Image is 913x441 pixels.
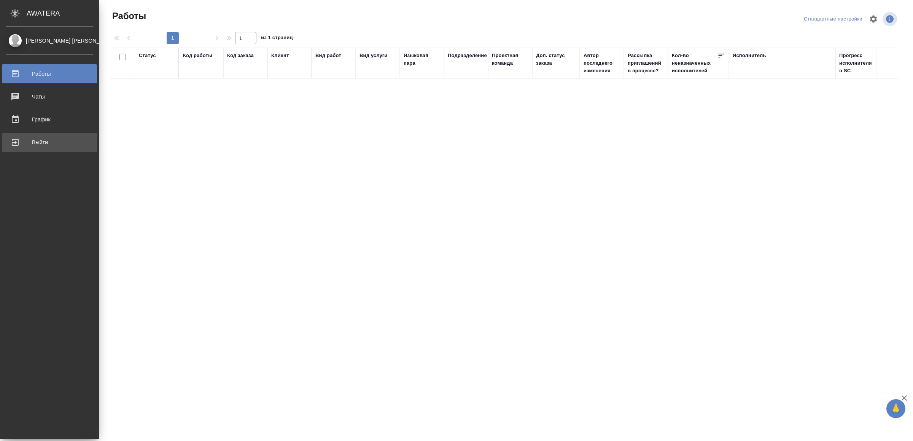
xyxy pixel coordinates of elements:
[359,52,388,59] div: Вид услуги
[6,91,93,102] div: Чаты
[183,52,212,59] div: Код работы
[492,52,528,67] div: Проектная команда
[6,114,93,125] div: График
[271,52,289,59] div: Клиент
[404,52,440,67] div: Языковая пара
[864,10,883,28] span: Настроить таблицу
[6,137,93,148] div: Выйти
[883,12,899,26] span: Посмотреть информацию
[536,52,576,67] div: Доп. статус заказа
[2,87,97,106] a: Чаты
[802,13,864,25] div: split button
[6,37,93,45] div: [PERSON_NAME] [PERSON_NAME]
[889,401,902,417] span: 🙏
[261,33,293,44] span: из 1 страниц
[628,52,664,75] div: Рассылка приглашений в процессе?
[672,52,717,75] div: Кол-во неназначенных исполнителей
[6,68,93,80] div: Работы
[448,52,487,59] div: Подразделение
[886,399,905,418] button: 🙏
[110,10,146,22] span: Работы
[733,52,766,59] div: Исполнитель
[584,52,620,75] div: Автор последнего изменения
[27,6,99,21] div: AWATERA
[839,52,873,75] div: Прогресс исполнителя в SC
[2,64,97,83] a: Работы
[2,110,97,129] a: График
[315,52,341,59] div: Вид работ
[227,52,254,59] div: Код заказа
[2,133,97,152] a: Выйти
[139,52,156,59] div: Статус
